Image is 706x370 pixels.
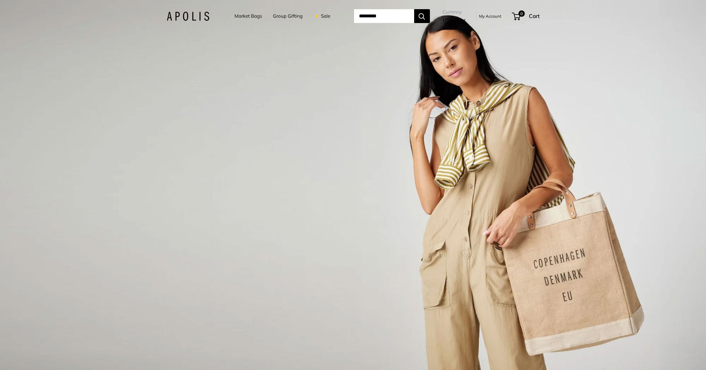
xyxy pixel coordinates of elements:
button: Search [414,9,430,23]
span: Currency [443,8,466,16]
a: My Account [479,12,501,20]
a: Market Bags [234,12,262,21]
a: 0 Cart [512,11,540,21]
img: Apolis [167,12,209,21]
span: USD $ [443,16,459,23]
button: USD $ [443,15,466,25]
a: Group Gifting [273,12,303,21]
span: 0 [518,10,524,17]
span: Cart [529,13,540,19]
a: ⚡️ Sale [314,12,330,21]
input: Search... [354,9,414,23]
